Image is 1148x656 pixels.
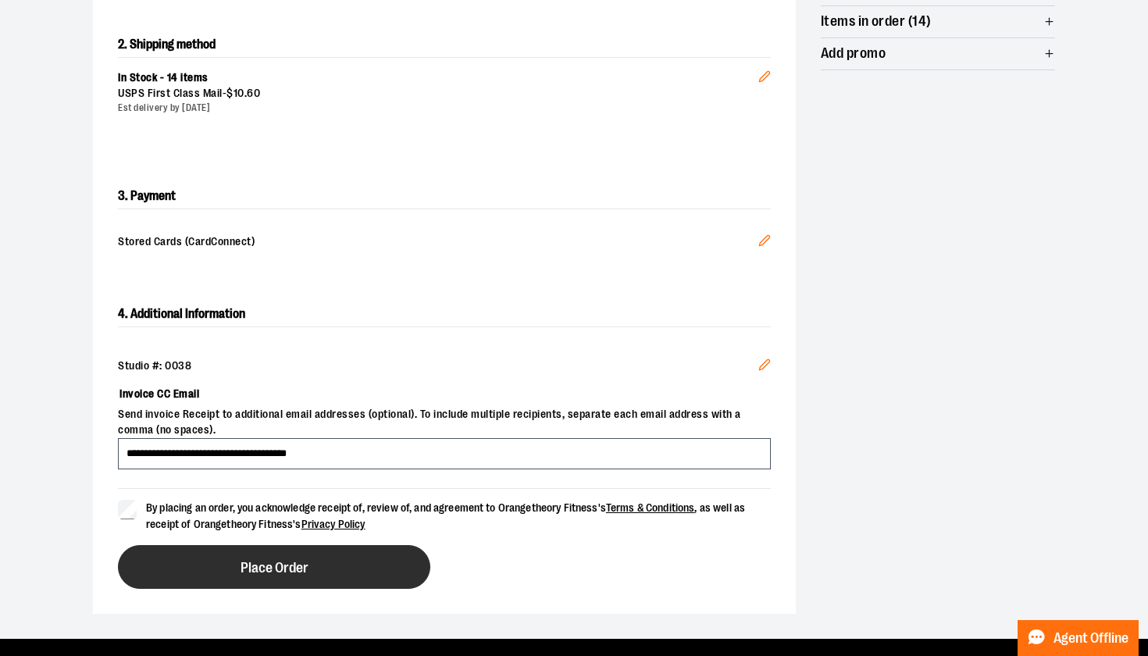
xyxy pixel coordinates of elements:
h2: 2. Shipping method [118,32,771,57]
span: Items in order (14) [821,14,932,29]
h2: 4. Additional Information [118,301,771,327]
span: By placing an order, you acknowledge receipt of, review of, and agreement to Orangetheory Fitness... [146,501,745,530]
button: Items in order (14) [821,6,1055,37]
span: Send invoice Receipt to additional email addresses (optional). To include multiple recipients, se... [118,407,771,438]
span: Add promo [821,46,886,61]
label: Invoice CC Email [118,380,771,407]
span: 10 [234,87,244,99]
span: . [244,87,248,99]
div: Studio #: 0038 [118,358,771,374]
div: Est delivery by [DATE] [118,102,758,115]
span: Stored Cards (CardConnect) [118,234,758,251]
span: Agent Offline [1054,631,1128,646]
div: In Stock - 14 items [118,70,758,86]
span: Place Order [241,561,308,576]
span: $ [226,87,234,99]
button: Edit [746,222,783,264]
a: Terms & Conditions [606,501,695,514]
button: Place Order [118,545,430,589]
button: Edit [746,346,783,388]
input: By placing an order, you acknowledge receipt of, review of, and agreement to Orangetheory Fitness... [118,500,137,519]
span: 60 [247,87,260,99]
h2: 3. Payment [118,184,771,209]
button: Agent Offline [1018,620,1139,656]
button: Add promo [821,38,1055,70]
button: Edit [746,45,783,100]
a: Privacy Policy [301,518,365,530]
div: USPS First Class Mail - [118,86,758,102]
